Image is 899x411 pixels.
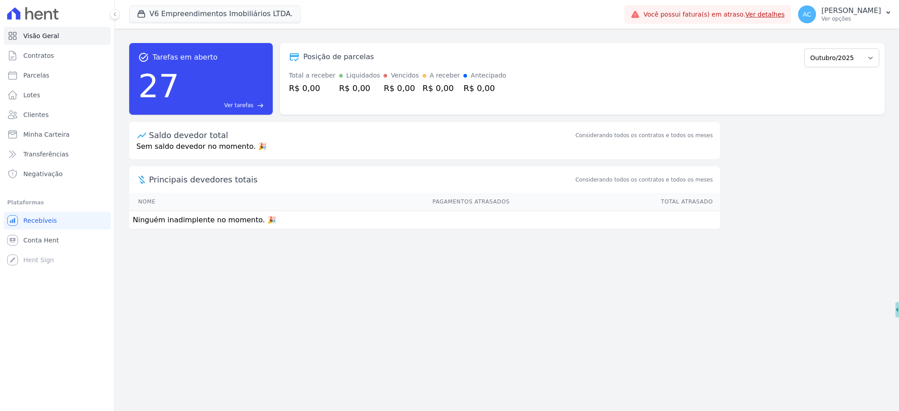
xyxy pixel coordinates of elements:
span: Visão Geral [23,31,59,40]
span: AC [803,11,812,17]
a: Minha Carteira [4,125,111,143]
a: Ver detalhes [746,11,785,18]
th: Total Atrasado [510,193,720,211]
a: Clientes [4,106,111,124]
button: V6 Empreendimentos Imobiliários LTDA. [129,5,301,22]
div: Considerando todos os contratos e todos os meses [576,131,713,139]
a: Contratos [4,47,111,65]
a: Recebíveis [4,212,111,229]
div: Posição de parcelas [303,52,374,62]
a: Ver tarefas east [183,101,264,109]
span: east [257,102,264,109]
span: Recebíveis [23,216,57,225]
span: Negativação [23,169,63,178]
div: R$ 0,00 [384,82,419,94]
span: Clientes [23,110,48,119]
a: Conta Hent [4,231,111,249]
a: Transferências [4,145,111,163]
div: R$ 0,00 [339,82,380,94]
span: Você possui fatura(s) em atraso. [643,10,785,19]
div: 27 [138,63,179,109]
p: [PERSON_NAME] [821,6,881,15]
span: Conta Hent [23,236,59,245]
span: Transferências [23,150,69,159]
a: Lotes [4,86,111,104]
div: R$ 0,00 [289,82,336,94]
a: Negativação [4,165,111,183]
div: Antecipado [471,71,506,80]
a: Parcelas [4,66,111,84]
div: Plataformas [7,197,107,208]
span: Contratos [23,51,54,60]
td: Ninguém inadimplente no momento. 🎉 [129,211,720,229]
div: Vencidos [391,71,419,80]
span: Lotes [23,91,40,100]
p: Ver opções [821,15,881,22]
span: Minha Carteira [23,130,70,139]
div: A receber [430,71,460,80]
th: Nome [129,193,235,211]
div: Liquidados [346,71,380,80]
span: task_alt [138,52,149,63]
span: Ver tarefas [224,101,253,109]
div: R$ 0,00 [463,82,506,94]
div: Saldo devedor total [149,129,574,141]
p: Sem saldo devedor no momento. 🎉 [129,141,720,159]
span: Principais devedores totais [149,173,574,186]
button: AC [PERSON_NAME] Ver opções [791,2,899,27]
div: R$ 0,00 [423,82,460,94]
div: Total a receber [289,71,336,80]
span: Parcelas [23,71,49,80]
a: Visão Geral [4,27,111,45]
span: Tarefas em aberto [153,52,218,63]
span: Considerando todos os contratos e todos os meses [576,176,713,184]
th: Pagamentos Atrasados [235,193,510,211]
